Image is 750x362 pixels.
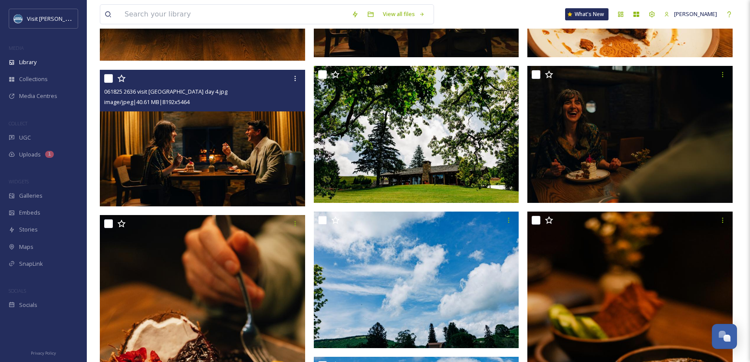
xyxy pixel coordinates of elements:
span: UGC [19,134,31,142]
span: Visit [PERSON_NAME] [27,14,82,23]
a: Privacy Policy [31,347,56,358]
span: Maps [19,243,33,251]
span: Privacy Policy [31,350,56,356]
span: Socials [19,301,37,309]
span: Stories [19,225,38,234]
div: 1 [45,151,54,158]
a: View all files [378,6,429,23]
span: SnapLink [19,260,43,268]
span: WIDGETS [9,178,29,185]
a: [PERSON_NAME] [660,6,721,23]
img: 061825 2561 visit haywood day 4.jpg [314,66,519,203]
img: images.png [14,14,23,23]
span: Collections [19,75,48,83]
span: Uploads [19,150,41,159]
a: What's New [565,8,609,20]
span: Media Centres [19,92,57,100]
span: 061825 2636 visit [GEOGRAPHIC_DATA] day 4.jpg [104,88,227,95]
img: 061825 2636 visit haywood day 4.jpg [100,70,305,207]
input: Search your library [120,5,347,24]
span: Library [19,58,36,66]
span: [PERSON_NAME] [674,10,717,18]
span: Galleries [19,192,43,200]
span: COLLECT [9,120,27,127]
span: SOCIALS [9,287,26,294]
button: Open Chat [712,324,737,349]
img: 061825 2551 visit haywood day 4.jpg [314,212,519,349]
img: 061825 2581 visit haywood day 4.jpg [527,66,733,203]
span: MEDIA [9,45,24,51]
span: Embeds [19,209,40,217]
span: image/jpeg | 40.61 MB | 8192 x 5464 [104,98,190,106]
